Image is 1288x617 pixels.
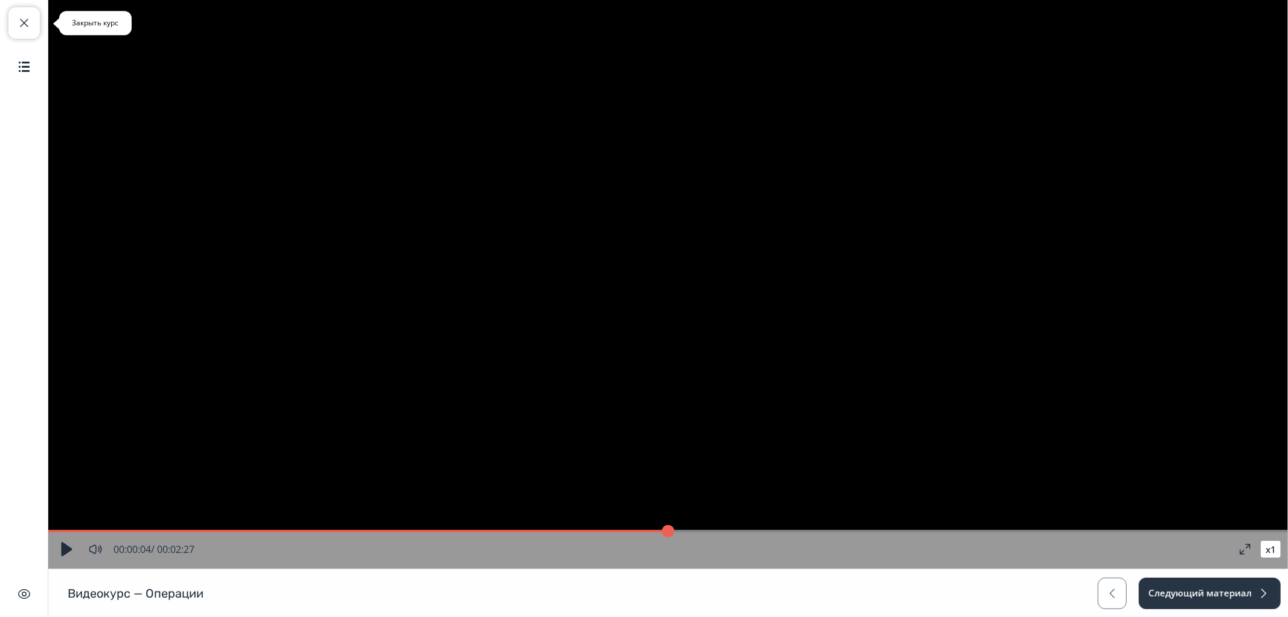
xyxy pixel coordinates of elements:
img: Скрыть интерфейс [17,587,31,601]
button: Следующий материал [1139,578,1281,609]
p: Закрыть курс [66,18,124,28]
img: Содержание [17,59,31,74]
button: x1 [1261,541,1281,558]
button: Закрыть курс [8,7,40,39]
h1: Видеокурс — Операции [68,586,203,601]
div: 00:00:04 / 00:02:27 [114,542,194,557]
